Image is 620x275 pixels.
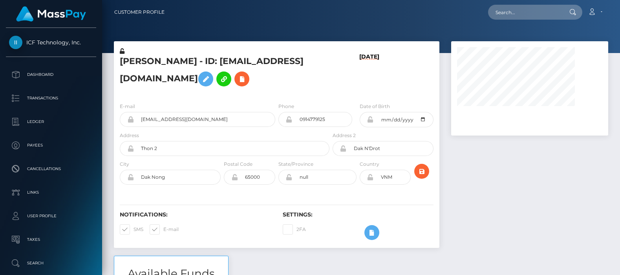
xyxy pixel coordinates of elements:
a: Links [6,183,96,202]
a: Transactions [6,88,96,108]
h6: [DATE] [359,53,379,93]
p: Payees [9,139,93,151]
label: City [120,161,129,168]
label: E-mail [120,103,135,110]
label: 2FA [283,224,306,235]
label: Country [360,161,379,168]
p: Cancellations [9,163,93,175]
a: User Profile [6,206,96,226]
a: Payees [6,136,96,155]
label: State/Province [278,161,313,168]
h6: Settings: [283,211,434,218]
label: E-mail [150,224,179,235]
p: User Profile [9,210,93,222]
label: Date of Birth [360,103,390,110]
p: Transactions [9,92,93,104]
label: Address [120,132,139,139]
img: MassPay Logo [16,6,86,22]
p: Dashboard [9,69,93,81]
p: Links [9,187,93,198]
img: ICF Technology, Inc. [9,36,22,49]
input: Search... [488,5,562,20]
label: Address 2 [333,132,356,139]
a: Customer Profile [114,4,165,20]
a: Dashboard [6,65,96,84]
span: ICF Technology, Inc. [6,39,96,46]
a: Taxes [6,230,96,249]
label: Postal Code [224,161,252,168]
a: Ledger [6,112,96,132]
p: Search [9,257,93,269]
p: Ledger [9,116,93,128]
label: Phone [278,103,294,110]
a: Search [6,253,96,273]
h6: Notifications: [120,211,271,218]
label: SMS [120,224,143,235]
a: Cancellations [6,159,96,179]
p: Taxes [9,234,93,246]
h5: [PERSON_NAME] - ID: [EMAIL_ADDRESS][DOMAIN_NAME] [120,55,325,90]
